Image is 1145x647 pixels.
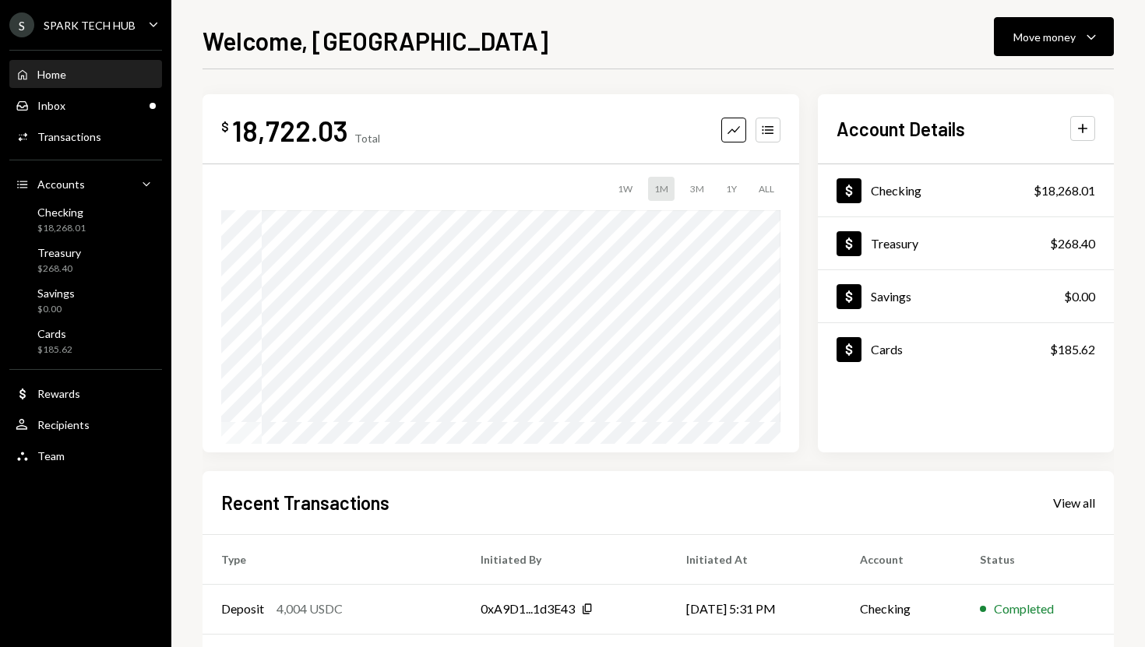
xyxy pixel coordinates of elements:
[277,600,343,618] div: 4,004 USDC
[9,91,162,119] a: Inbox
[871,289,911,304] div: Savings
[9,122,162,150] a: Transactions
[37,449,65,462] div: Team
[720,177,743,201] div: 1Y
[611,177,639,201] div: 1W
[961,534,1114,584] th: Status
[752,177,780,201] div: ALL
[684,177,710,201] div: 3M
[871,183,921,198] div: Checking
[668,534,841,584] th: Initiated At
[37,206,86,219] div: Checking
[37,387,80,400] div: Rewards
[203,534,462,584] th: Type
[462,534,668,584] th: Initiated By
[9,201,162,238] a: Checking$18,268.01
[203,25,548,56] h1: Welcome, [GEOGRAPHIC_DATA]
[9,170,162,198] a: Accounts
[9,12,34,37] div: S
[44,19,136,32] div: SPARK TECH HUB
[37,130,101,143] div: Transactions
[9,60,162,88] a: Home
[871,236,918,251] div: Treasury
[37,418,90,431] div: Recipients
[818,217,1114,269] a: Treasury$268.40
[1064,287,1095,306] div: $0.00
[37,178,85,191] div: Accounts
[9,322,162,360] a: Cards$185.62
[1050,234,1095,253] div: $268.40
[668,584,841,634] td: [DATE] 5:31 PM
[841,534,962,584] th: Account
[841,584,962,634] td: Checking
[221,119,229,135] div: $
[37,68,66,81] div: Home
[221,600,264,618] div: Deposit
[9,241,162,279] a: Treasury$268.40
[37,343,72,357] div: $185.62
[37,99,65,112] div: Inbox
[481,600,575,618] div: 0xA9D1...1d3E43
[1013,29,1076,45] div: Move money
[37,246,81,259] div: Treasury
[354,132,380,145] div: Total
[232,113,348,148] div: 18,722.03
[818,323,1114,375] a: Cards$185.62
[1050,340,1095,359] div: $185.62
[37,262,81,276] div: $268.40
[871,342,903,357] div: Cards
[9,441,162,469] a: Team
[37,287,75,300] div: Savings
[37,222,86,235] div: $18,268.01
[37,327,72,340] div: Cards
[818,164,1114,216] a: Checking$18,268.01
[1053,494,1095,511] a: View all
[648,177,675,201] div: 1M
[9,379,162,407] a: Rewards
[994,17,1114,56] button: Move money
[994,600,1054,618] div: Completed
[37,303,75,316] div: $0.00
[837,116,965,142] h2: Account Details
[1034,181,1095,200] div: $18,268.01
[9,410,162,438] a: Recipients
[1053,495,1095,511] div: View all
[221,490,389,515] h2: Recent Transactions
[818,270,1114,322] a: Savings$0.00
[9,282,162,319] a: Savings$0.00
